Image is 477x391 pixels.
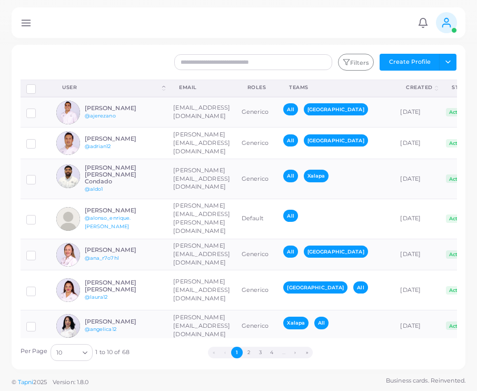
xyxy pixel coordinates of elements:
[56,101,80,124] img: avatar
[452,84,473,91] div: Status
[85,279,162,293] h6: [PERSON_NAME] [PERSON_NAME]
[85,207,162,214] h6: [PERSON_NAME]
[56,243,80,267] img: avatar
[85,105,162,112] h6: [PERSON_NAME]
[56,278,80,302] img: avatar
[21,347,48,356] label: Per Page
[236,128,278,159] td: Generico
[266,347,277,358] button: Go to page 4
[236,270,278,310] td: Generico
[394,239,440,270] td: [DATE]
[63,347,78,358] input: Search for option
[12,378,88,387] span: ©
[231,347,243,358] button: Go to page 1
[283,281,347,294] span: [GEOGRAPHIC_DATA]
[85,255,119,261] a: @ana_r7o7hl
[85,294,108,300] a: @laura12
[179,84,224,91] div: Email
[283,317,309,329] span: Xalapa
[283,210,297,222] span: All
[289,84,383,91] div: Teams
[85,143,111,149] a: @adrian12
[304,134,368,146] span: [GEOGRAPHIC_DATA]
[304,103,368,115] span: [GEOGRAPHIC_DATA]
[85,215,131,229] a: @alonso_enrique.[PERSON_NAME]
[394,310,440,342] td: [DATE]
[167,97,236,128] td: [EMAIL_ADDRESS][DOMAIN_NAME]
[446,321,468,330] span: Active
[380,54,440,71] button: Create Profile
[283,134,297,146] span: All
[18,378,34,386] a: Tapni
[85,247,162,253] h6: [PERSON_NAME]
[338,54,374,71] button: Filters
[394,270,440,310] td: [DATE]
[446,286,468,295] span: Active
[406,84,433,91] div: Created
[301,347,313,358] button: Go to last page
[353,281,367,294] span: All
[304,246,368,258] span: [GEOGRAPHIC_DATA]
[386,376,465,385] span: Business cards. Reinvented.
[236,199,278,239] td: Default
[167,128,236,159] td: [PERSON_NAME][EMAIL_ADDRESS][DOMAIN_NAME]
[167,239,236,270] td: [PERSON_NAME][EMAIL_ADDRESS][DOMAIN_NAME]
[85,326,116,332] a: @angelica12
[167,199,236,239] td: [PERSON_NAME][EMAIL_ADDRESS][PERSON_NAME][DOMAIN_NAME]
[304,170,329,182] span: Xalapa
[62,84,160,91] div: User
[53,378,89,386] span: Version: 1.8.0
[394,128,440,159] td: [DATE]
[85,164,162,185] h6: [PERSON_NAME] [PERSON_NAME] Condado
[394,97,440,128] td: [DATE]
[394,199,440,239] td: [DATE]
[247,84,266,91] div: Roles
[236,310,278,342] td: Generico
[85,135,162,142] h6: [PERSON_NAME]
[85,113,116,119] a: @ajerezano
[33,378,46,387] span: 2025
[56,164,80,188] img: avatar
[283,103,297,115] span: All
[283,170,297,182] span: All
[56,347,62,358] span: 10
[283,246,297,258] span: All
[254,347,266,358] button: Go to page 3
[236,97,278,128] td: Generico
[167,159,236,199] td: [PERSON_NAME][EMAIL_ADDRESS][DOMAIN_NAME]
[446,214,468,223] span: Active
[167,310,236,342] td: [PERSON_NAME][EMAIL_ADDRESS][DOMAIN_NAME]
[51,344,93,361] div: Search for option
[56,131,80,155] img: avatar
[56,207,80,231] img: avatar
[130,347,391,358] ul: Pagination
[446,250,468,259] span: Active
[236,239,278,270] td: Generico
[446,108,468,116] span: Active
[95,348,129,357] span: 1 to 10 of 68
[85,186,103,192] a: @aldo1
[167,270,236,310] td: [PERSON_NAME][EMAIL_ADDRESS][DOMAIN_NAME]
[394,159,440,199] td: [DATE]
[446,174,468,183] span: Active
[85,318,162,325] h6: [PERSON_NAME]
[446,139,468,148] span: Active
[56,314,80,338] img: avatar
[290,347,301,358] button: Go to next page
[236,159,278,199] td: Generico
[21,80,51,97] th: Row-selection
[314,317,329,329] span: All
[243,347,254,358] button: Go to page 2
